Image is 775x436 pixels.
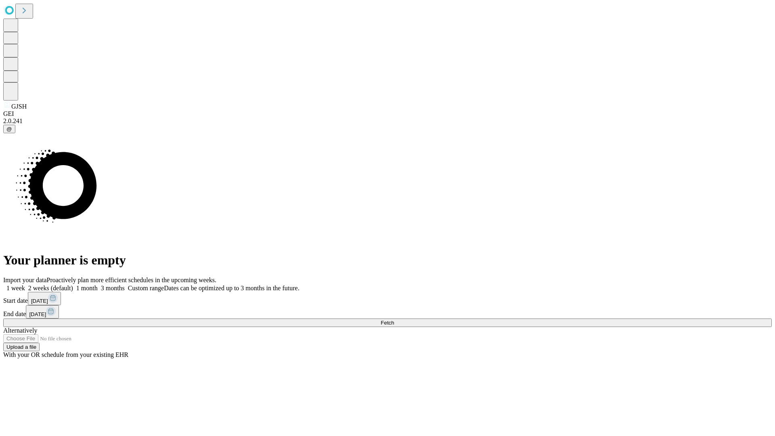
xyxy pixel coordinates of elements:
button: [DATE] [26,305,59,319]
button: Upload a file [3,343,40,351]
span: GJSH [11,103,27,110]
span: @ [6,126,12,132]
button: Fetch [3,319,772,327]
span: Proactively plan more efficient schedules in the upcoming weeks. [47,277,216,283]
div: GEI [3,110,772,117]
span: Dates can be optimized up to 3 months in the future. [164,285,299,291]
h1: Your planner is empty [3,253,772,268]
span: Alternatively [3,327,37,334]
span: Custom range [128,285,164,291]
span: 1 week [6,285,25,291]
span: 2 weeks (default) [28,285,73,291]
div: Start date [3,292,772,305]
button: @ [3,125,15,133]
div: 2.0.241 [3,117,772,125]
span: With your OR schedule from your existing EHR [3,351,128,358]
span: Fetch [381,320,394,326]
span: [DATE] [29,311,46,317]
span: 1 month [76,285,98,291]
div: End date [3,305,772,319]
span: [DATE] [31,298,48,304]
button: [DATE] [28,292,61,305]
span: Import your data [3,277,47,283]
span: 3 months [101,285,125,291]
